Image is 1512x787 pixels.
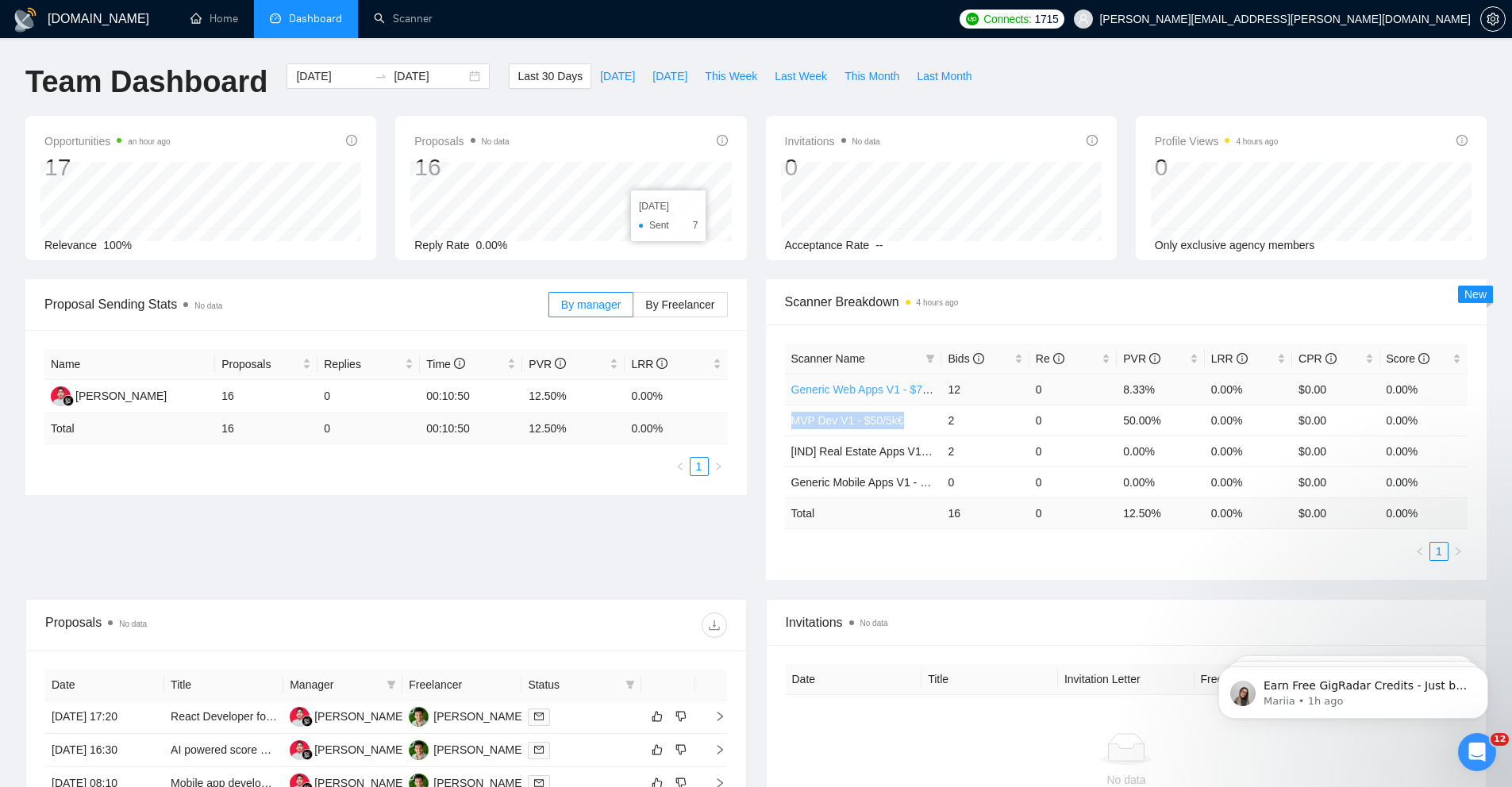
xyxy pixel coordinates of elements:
[1029,466,1117,497] td: 0
[409,707,429,727] img: PR
[1205,405,1292,436] td: 0.00%
[394,67,466,85] input: End date
[1292,405,1379,436] td: $0.00
[1029,405,1117,436] td: 0
[709,457,728,476] button: right
[454,358,465,369] span: info-circle
[922,347,938,370] span: filter
[785,132,880,151] span: Invitations
[1456,135,1468,146] span: info-circle
[652,743,663,756] span: like
[1325,353,1337,364] span: info-circle
[555,358,566,369] span: info-circle
[791,383,956,396] a: Generic Web Apps V1 - $75/10k€
[270,13,281,24] span: dashboard
[409,709,525,722] a: PR[PERSON_NAME]
[51,386,71,406] img: AK
[1449,542,1468,561] button: right
[600,67,635,85] span: [DATE]
[625,413,727,444] td: 0.00 %
[374,12,433,25] a: searchScanner
[383,673,399,697] span: filter
[44,294,548,314] span: Proposal Sending Stats
[317,380,420,413] td: 0
[1429,542,1449,561] li: 1
[622,673,638,697] span: filter
[836,63,908,89] button: This Month
[1205,497,1292,528] td: 0.00 %
[324,355,402,373] span: Replies
[1480,13,1506,25] a: setting
[775,67,827,85] span: Last Week
[1029,497,1117,528] td: 0
[25,63,267,101] h1: Team Dashboard
[652,710,663,723] span: like
[941,466,1029,497] td: 0
[426,358,464,370] span: Time
[702,711,725,722] span: right
[1418,353,1429,364] span: info-circle
[785,152,880,182] div: 0
[1155,132,1279,151] span: Profile Views
[1380,436,1468,466] td: 0.00%
[45,612,386,638] div: Proposals
[528,676,618,693] span: Status
[1481,13,1505,25] span: setting
[714,462,723,471] span: right
[529,358,566,370] span: PVR
[941,374,1029,405] td: 12
[675,710,687,723] span: dislike
[314,708,406,725] div: [PERSON_NAME]
[1205,374,1292,405] td: 0.00%
[648,740,667,759] button: like
[671,740,691,759] button: dislike
[671,457,690,476] li: Previous Page
[290,709,406,722] a: AK[PERSON_NAME]
[522,380,625,413] td: 12.50%
[709,457,728,476] li: Next Page
[215,349,317,380] th: Proposals
[696,63,766,89] button: This Week
[375,70,387,83] span: swap-right
[302,749,313,760] img: gigradar-bm.png
[45,701,164,734] td: [DATE] 17:20
[921,664,1058,695] th: Title
[45,670,164,701] th: Date
[290,676,380,693] span: Manager
[1029,374,1117,405] td: 0
[1415,547,1425,556] span: left
[164,734,283,767] td: AI powered score master+ gaming platform
[1292,374,1379,405] td: $0.00
[844,67,899,85] span: This Month
[693,217,698,233] span: 7
[691,458,708,475] a: 1
[1480,6,1506,32] button: setting
[1195,633,1512,744] iframe: Intercom notifications message
[791,445,971,458] a: [IND] Real Estate Apps V1 - $50/5k€
[1410,542,1429,561] li: Previous Page
[482,137,510,146] span: No data
[656,358,668,369] span: info-circle
[1464,288,1487,301] span: New
[1053,353,1064,364] span: info-circle
[690,457,709,476] li: 1
[1430,543,1448,560] a: 1
[983,10,1031,28] span: Connects:
[44,132,171,151] span: Opportunities
[375,70,387,83] span: to
[702,619,726,632] span: download
[631,358,668,370] span: LRR
[164,701,283,734] td: React Developer for Results and Rankings System
[1117,405,1204,436] td: 50.00%
[476,239,508,251] span: 0.00%
[1078,13,1089,25] span: user
[1292,436,1379,466] td: $0.00
[346,135,357,146] span: info-circle
[785,497,942,528] td: Total
[1205,436,1292,466] td: 0.00%
[1205,466,1292,497] td: 0.00%
[717,135,728,146] span: info-circle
